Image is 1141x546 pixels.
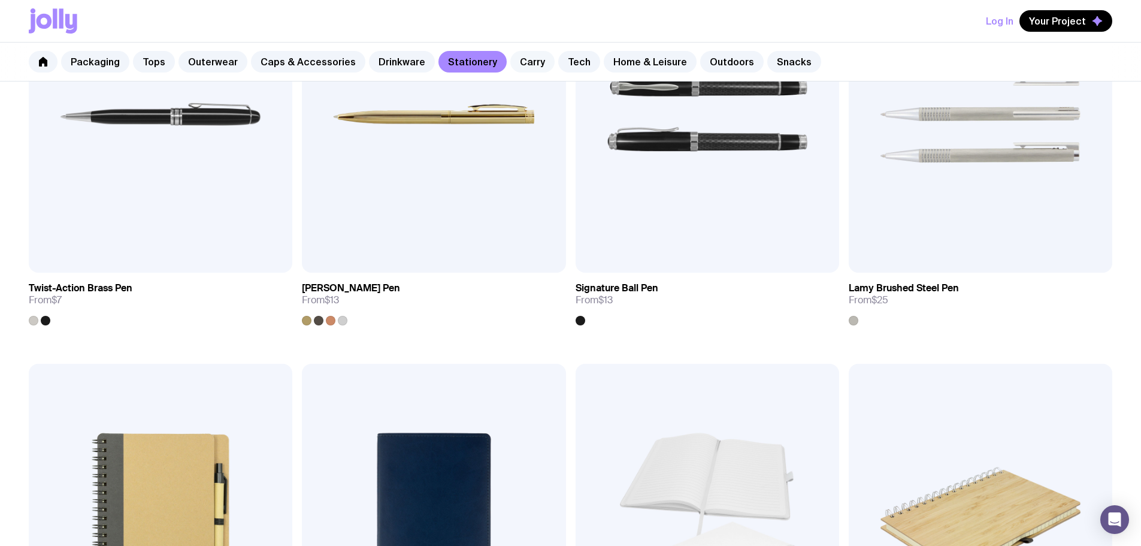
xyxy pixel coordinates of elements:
[576,282,658,294] h3: Signature Ball Pen
[438,51,507,73] a: Stationery
[558,51,600,73] a: Tech
[302,282,400,294] h3: [PERSON_NAME] Pen
[251,51,365,73] a: Caps & Accessories
[178,51,247,73] a: Outerwear
[1019,10,1112,32] button: Your Project
[52,294,62,306] span: $7
[510,51,555,73] a: Carry
[986,10,1013,32] button: Log In
[576,294,613,306] span: From
[369,51,435,73] a: Drinkware
[1100,505,1129,534] div: Open Intercom Messenger
[604,51,697,73] a: Home & Leisure
[325,294,339,306] span: $13
[700,51,764,73] a: Outdoors
[133,51,175,73] a: Tops
[302,273,565,325] a: [PERSON_NAME] PenFrom$13
[871,294,888,306] span: $25
[29,273,292,325] a: Twist-Action Brass PenFrom$7
[1029,15,1086,27] span: Your Project
[61,51,129,73] a: Packaging
[849,294,888,306] span: From
[849,282,959,294] h3: Lamy Brushed Steel Pen
[302,294,339,306] span: From
[576,273,839,325] a: Signature Ball PenFrom$13
[29,282,132,294] h3: Twist-Action Brass Pen
[849,273,1112,325] a: Lamy Brushed Steel PenFrom$25
[29,294,62,306] span: From
[598,294,613,306] span: $13
[767,51,821,73] a: Snacks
